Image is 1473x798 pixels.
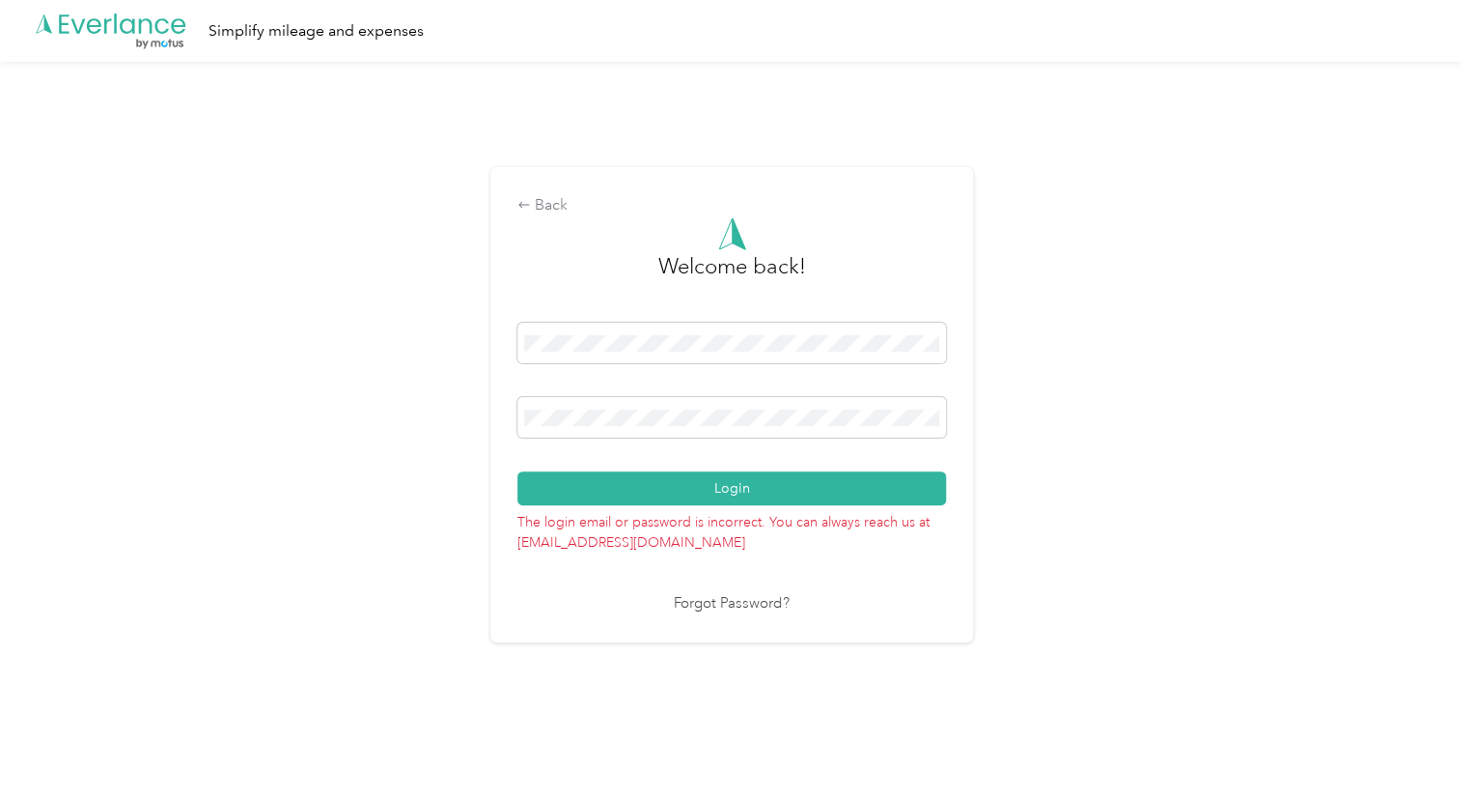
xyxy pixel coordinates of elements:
[208,19,424,43] div: Simplify mileage and expenses
[658,250,806,302] h3: greeting
[674,593,790,615] a: Forgot Password?
[517,194,946,217] div: Back
[517,505,946,553] p: The login email or password is incorrect. You can always reach us at [EMAIL_ADDRESS][DOMAIN_NAME]
[517,471,946,505] button: Login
